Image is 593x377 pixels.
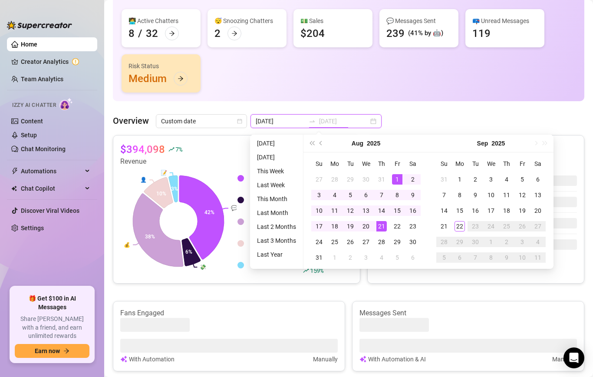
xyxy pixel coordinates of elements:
div: 26 [345,237,356,247]
input: End date [319,116,369,126]
td: 2025-09-06 [405,250,421,265]
div: 3 [361,252,371,263]
div: $204 [300,26,325,40]
td: 2025-09-08 [452,187,468,203]
div: 8 [128,26,135,40]
td: 2025-09-17 [483,203,499,218]
span: thunderbolt [11,168,18,175]
span: Chat Copilot [21,182,82,195]
td: 2025-09-05 [514,172,530,187]
td: 2025-09-16 [468,203,483,218]
td: 2025-09-28 [436,234,452,250]
td: 2025-09-26 [514,218,530,234]
li: This Week [254,166,300,176]
div: 7 [376,190,387,200]
td: 2025-09-12 [514,187,530,203]
img: Chat Copilot [11,185,17,192]
li: Last Week [254,180,300,190]
a: Chat Monitoring [21,146,66,152]
div: 7 [439,190,449,200]
td: 2025-09-23 [468,218,483,234]
td: 2025-07-27 [311,172,327,187]
div: 25 [329,237,340,247]
span: Share [PERSON_NAME] with a friend, and earn unlimited rewards [15,315,89,341]
div: 2 [408,174,418,185]
button: Choose a month [352,135,363,152]
td: 2025-09-27 [530,218,546,234]
span: Izzy AI Chatter [12,101,56,109]
div: 👩‍💻 Active Chatters [128,16,194,26]
span: swap-right [309,118,316,125]
td: 2025-10-10 [514,250,530,265]
td: 2025-08-28 [374,234,389,250]
article: Manually [552,354,577,364]
div: 4 [533,237,543,247]
td: 2025-09-01 [327,250,343,265]
a: Team Analytics [21,76,63,83]
td: 2025-10-09 [499,250,514,265]
div: 2 [345,252,356,263]
div: 12 [345,205,356,216]
td: 2025-09-06 [530,172,546,187]
td: 2025-09-04 [499,172,514,187]
th: Sa [405,156,421,172]
div: 20 [361,221,371,231]
td: 2025-08-03 [311,187,327,203]
td: 2025-07-30 [358,172,374,187]
td: 2025-10-08 [483,250,499,265]
div: 27 [314,174,324,185]
div: 31 [314,252,324,263]
td: 2025-07-29 [343,172,358,187]
div: 8 [392,190,402,200]
td: 2025-09-03 [483,172,499,187]
div: 16 [408,205,418,216]
td: Other [248,255,299,275]
div: 9 [408,190,418,200]
span: 🎁 Get $100 in AI Messages [15,294,89,311]
div: 30 [408,237,418,247]
td: 2025-10-04 [530,234,546,250]
div: 5 [517,174,527,185]
div: 15 [455,205,465,216]
td: 2025-08-06 [358,187,374,203]
span: arrow-right [169,30,175,36]
td: 2025-08-18 [327,218,343,234]
span: 159 % [310,266,323,274]
article: Manually [313,354,338,364]
td: 2025-08-10 [311,203,327,218]
div: 9 [501,252,512,263]
th: We [483,156,499,172]
td: 2025-09-10 [483,187,499,203]
input: Start date [256,116,305,126]
div: 4 [376,252,387,263]
td: 2025-09-14 [436,203,452,218]
div: 29 [455,237,465,247]
th: Tu [343,156,358,172]
div: 2 [501,237,512,247]
td: 2025-10-01 [483,234,499,250]
th: Su [436,156,452,172]
li: This Month [254,194,300,204]
div: 18 [329,221,340,231]
div: 1 [486,237,496,247]
th: Mo [327,156,343,172]
td: 2025-08-16 [405,203,421,218]
td: 2025-08-21 [374,218,389,234]
li: Last 2 Months [254,222,300,232]
span: calendar [237,119,242,124]
text: 👤 [140,176,147,183]
td: 2025-09-21 [436,218,452,234]
button: Last year (Control + left) [307,135,316,152]
div: 2 [214,26,221,40]
span: Earn now [35,347,60,354]
td: 2025-10-11 [530,250,546,265]
td: Subscribes [248,233,299,254]
td: 2025-09-04 [374,250,389,265]
div: 9 [470,190,481,200]
text: 💸 [200,264,206,270]
a: Discover Viral Videos [21,207,79,214]
div: 32 [146,26,158,40]
td: 2025-08-01 [389,172,405,187]
td: 2025-09-15 [452,203,468,218]
td: Chatter Sales [248,168,299,188]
